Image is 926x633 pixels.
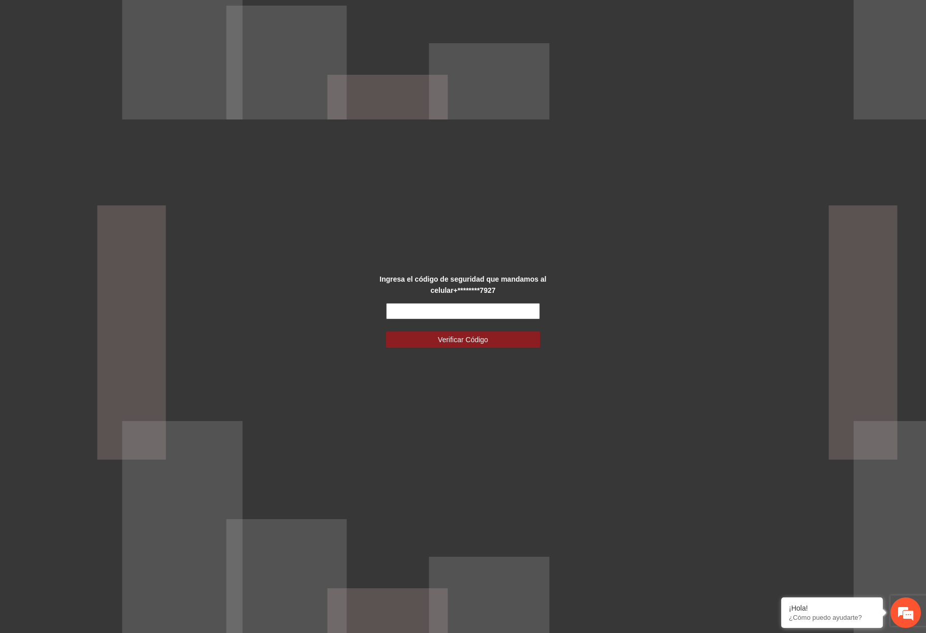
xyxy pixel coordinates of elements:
textarea: Escriba su mensaje y pulse “Intro” [5,278,194,313]
strong: Ingresa el código de seguridad que mandamos al celular +********7927 [379,275,546,294]
span: Estamos en línea. [59,136,140,238]
div: Chatee con nosotros ahora [53,52,171,65]
button: Verificar Código [386,331,540,348]
p: ¿Cómo puedo ayudarte? [789,614,875,621]
span: Verificar Código [438,334,488,345]
div: Minimizar ventana de chat en vivo [167,5,191,29]
div: ¡Hola! [789,604,875,612]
